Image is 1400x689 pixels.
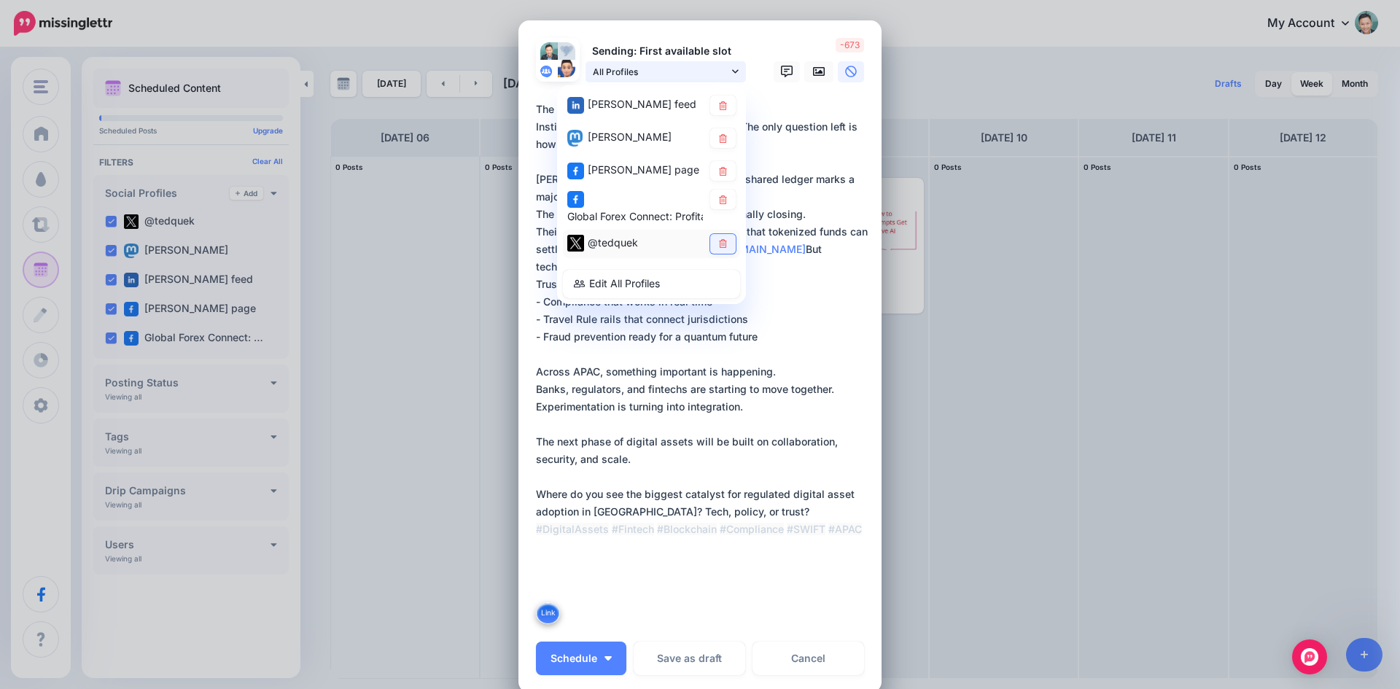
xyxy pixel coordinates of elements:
[551,653,597,663] span: Schedule
[1292,639,1327,674] div: Open Intercom Messenger
[588,131,672,143] span: [PERSON_NAME]
[536,602,560,624] button: Link
[540,42,558,60] img: 1666265019302-52401.png
[586,43,746,60] p: Sending: First available slot
[634,642,745,675] button: Save as draft
[586,61,746,82] a: All Profiles
[588,235,638,248] span: @tedquek
[540,66,552,77] img: aDtjnaRy1nj-bsa130230.png
[558,60,575,77] img: 325483359_1575890619549875_4467608594379518088_n-bsa130228.jpg
[752,642,864,675] a: Cancel
[567,129,583,146] img: mastodon-square.png
[536,642,626,675] button: Schedule
[567,96,584,113] img: linkedin-square.png
[567,209,872,222] span: Global Forex Connect: Profitable Introducing Brokers Hub group
[563,269,740,297] a: Edit All Profiles
[536,101,871,538] div: The debate is over. Institutions are integrating digital assets. The only question left is how fa...
[593,64,728,79] span: All Profiles
[567,162,584,179] img: facebook-square.png
[836,38,864,52] span: -673
[558,42,575,60] img: missing-74456.png
[604,656,612,661] img: arrow-down-white.png
[567,235,584,252] img: twitter-square.png
[588,163,699,176] span: [PERSON_NAME] page
[567,190,584,207] img: facebook-square.png
[588,98,696,110] span: [PERSON_NAME] feed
